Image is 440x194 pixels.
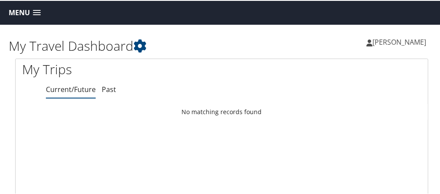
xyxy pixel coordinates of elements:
a: Menu [4,5,45,19]
span: Menu [9,8,30,16]
a: [PERSON_NAME] [366,28,435,54]
a: Current/Future [46,84,96,93]
h1: My Trips [22,59,215,78]
td: No matching records found [16,103,428,119]
a: Past [102,84,116,93]
span: [PERSON_NAME] [372,36,426,46]
h1: My Travel Dashboard [9,36,222,54]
